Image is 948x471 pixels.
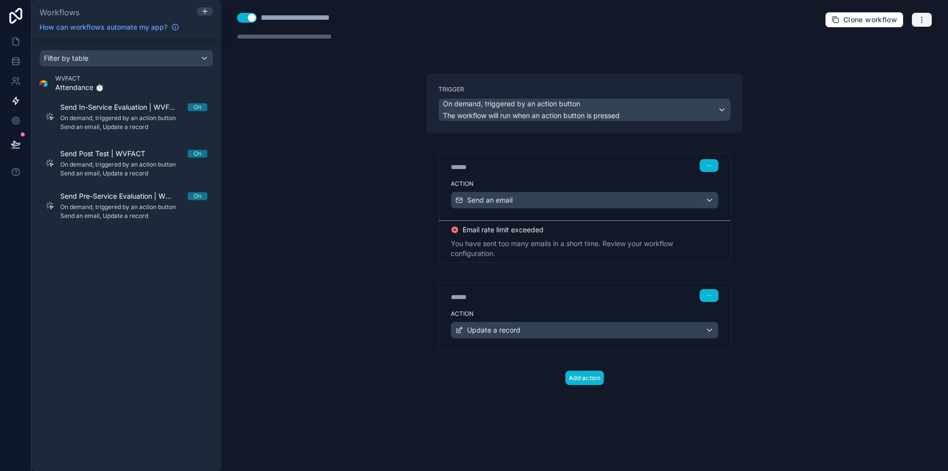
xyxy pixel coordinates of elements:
[443,99,580,109] span: On demand, triggered by an action button
[451,310,718,318] label: Action
[36,22,183,32] a: How can workflows automate my app?
[451,192,718,209] button: Send an email
[451,322,718,339] button: Update a record
[438,98,731,121] button: On demand, triggered by an action buttonThe workflow will run when an action button is pressed
[39,22,167,32] span: How can workflows automate my app?
[843,15,897,24] span: Clone workflow
[39,7,79,17] span: Workflows
[451,239,718,258] div: You have sent too many emails in a short time. Review your workflow configuration.
[443,111,620,120] span: The workflow will run when an action button is pressed
[438,86,731,93] label: Trigger
[467,195,513,205] span: Send an email
[825,12,904,28] button: Clone workflow
[467,325,520,335] span: Update a record
[451,180,718,188] label: Action
[463,225,544,235] span: Email rate limit exceeded
[565,371,604,385] button: Add action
